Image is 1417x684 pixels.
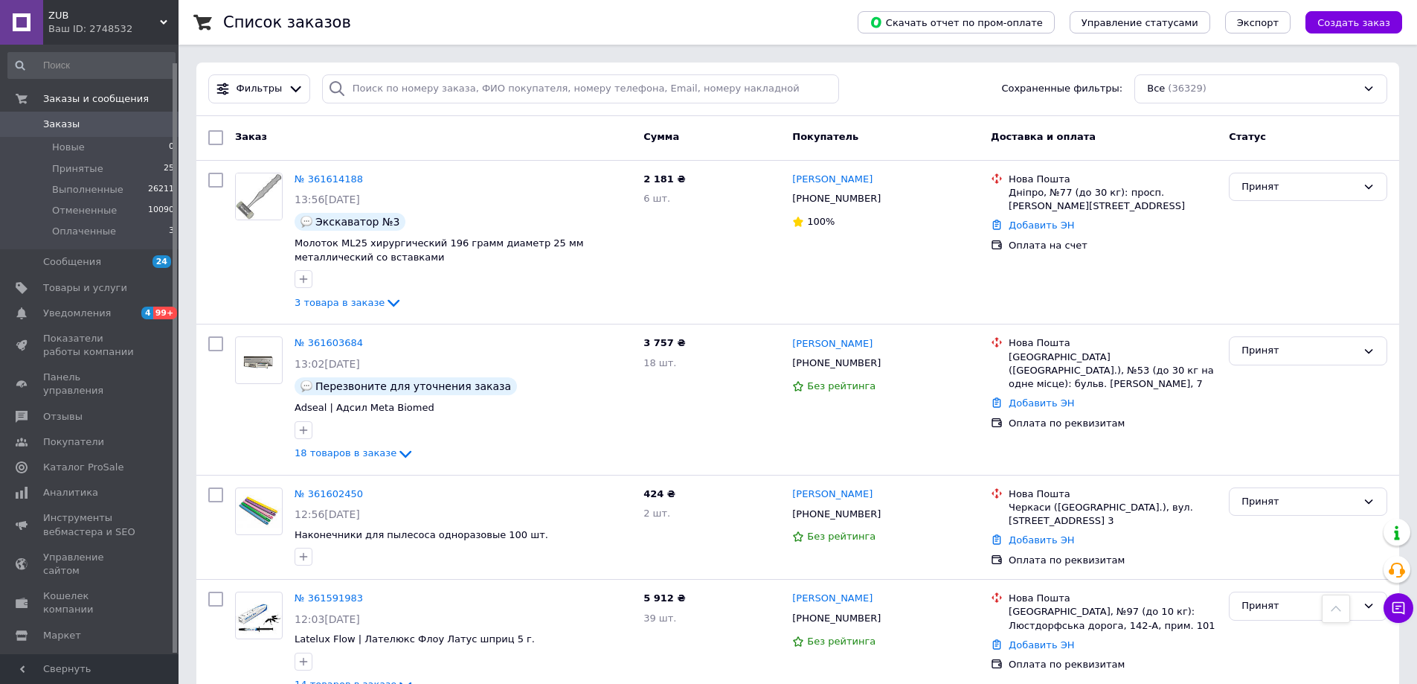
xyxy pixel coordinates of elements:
[1009,417,1217,430] div: Оплата по реквизитам
[807,531,875,542] span: Без рейтинга
[48,9,160,22] span: ZUB
[792,357,881,368] span: [PHONE_NUMBER]
[43,435,104,449] span: Покупатели
[301,380,312,392] img: :speech_balloon:
[48,22,179,36] div: Ваш ID: 2748532
[153,307,178,319] span: 99+
[43,371,138,397] span: Панель управления
[1009,534,1074,546] a: Добавить ЭН
[322,74,840,103] input: Поиск по номеру заказа, ФИО покупателя, номеру телефона, Email, номеру накладной
[1070,11,1210,33] button: Управление статусами
[1009,639,1074,651] a: Добавить ЭН
[858,11,1055,33] button: Скачать отчет по пром-оплате
[1168,83,1206,94] span: (36329)
[7,52,176,79] input: Поиск
[43,255,101,269] span: Сообщения
[141,307,153,319] span: 4
[1009,658,1217,671] div: Оплата по реквизитам
[43,410,83,423] span: Отзывы
[235,336,283,384] a: Фото товару
[148,204,174,217] span: 10090
[643,131,679,142] span: Сумма
[43,307,111,320] span: Уведомления
[643,193,670,204] span: 6 шт.
[295,508,360,520] span: 12:56[DATE]
[295,448,396,459] span: 18 товаров в заказе
[295,173,363,185] a: № 361614188
[792,337,873,351] a: [PERSON_NAME]
[1001,82,1122,96] span: Сохраненные фильтры:
[295,297,385,308] span: 3 товара в заказе
[295,402,434,413] a: Adseal | Адсил Meta Biomed
[792,193,881,204] span: [PHONE_NUMBER]
[643,357,676,368] span: 18 шт.
[43,92,149,106] span: Заказы и сообщения
[1147,82,1165,96] span: Все
[43,511,138,538] span: Инструменты вебмастера и SEO
[295,447,414,458] a: 18 товаров в заказе
[301,216,312,228] img: :speech_balloon:
[43,118,80,131] span: Заказы
[52,225,116,238] span: Оплаченные
[643,508,670,519] span: 2 шт.
[792,613,881,624] span: [PHONE_NUMBER]
[315,216,399,228] span: Экскаватор №3
[236,597,282,635] img: Фото товару
[295,337,363,348] a: № 361603684
[1241,179,1357,195] div: Принят
[43,629,81,642] span: Маркет
[1009,397,1074,409] a: Добавить ЭН
[792,173,873,187] a: [PERSON_NAME]
[235,173,283,220] a: Фото товару
[52,162,103,176] span: Принятые
[43,486,98,499] span: Аналитика
[991,131,1096,142] span: Доставка и оплата
[43,461,123,474] span: Каталог ProSale
[643,337,685,348] span: 3 757 ₴
[792,508,881,520] span: [PHONE_NUMBER]
[1009,501,1217,528] div: Черкаси ([GEOGRAPHIC_DATA].), вул. [STREET_ADDRESS] 3
[43,589,138,616] span: Кошелек компании
[1291,16,1402,28] a: Создать заказ
[792,131,858,142] span: Покупатель
[1237,17,1279,28] span: Экспорт
[236,173,282,220] img: Фото товару
[295,237,584,263] span: Молоток ML25 хирургический 196 грамм диаметр 25 мм металлический со вставками
[1241,343,1357,359] div: Принят
[1009,220,1074,231] a: Добавить ЭН
[1009,554,1217,567] div: Оплата по реквизитам
[1305,11,1402,33] button: Создать заказ
[1384,593,1413,623] button: Чат с покупателем
[643,173,685,185] span: 2 181 ₴
[643,613,676,624] span: 39 шт.
[315,380,511,392] span: Перезвоните для уточнения заказа
[295,592,363,604] a: № 361591983
[792,592,873,606] a: [PERSON_NAME]
[1241,598,1357,614] div: Принят
[807,636,875,647] span: Без рейтинга
[295,529,548,540] a: Наконечники для пылесоса одноразовые 100 шт.
[295,633,535,645] span: Latelux Flow | Лателюкс Флоу Латус шприц 5 г.
[235,592,283,639] a: Фото товару
[223,13,351,31] h1: Список заказов
[43,281,127,295] span: Товары и услуги
[295,297,402,308] a: 3 товара в заказе
[1009,592,1217,605] div: Нова Пошта
[1009,173,1217,186] div: Нова Пошта
[52,141,85,154] span: Новые
[52,204,117,217] span: Отмененные
[1009,186,1217,213] div: Дніпро, №77 (до 30 кг): просп. [PERSON_NAME][STREET_ADDRESS]
[1317,17,1390,28] span: Создать заказ
[295,358,360,370] span: 13:02[DATE]
[236,495,282,528] img: Фото товару
[237,82,283,96] span: Фильтры
[295,613,360,625] span: 12:03[DATE]
[235,131,267,142] span: Заказ
[1009,336,1217,350] div: Нова Пошта
[295,488,363,499] a: № 361602450
[148,183,174,196] span: 26211
[643,488,675,499] span: 424 ₴
[643,592,685,604] span: 5 912 ₴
